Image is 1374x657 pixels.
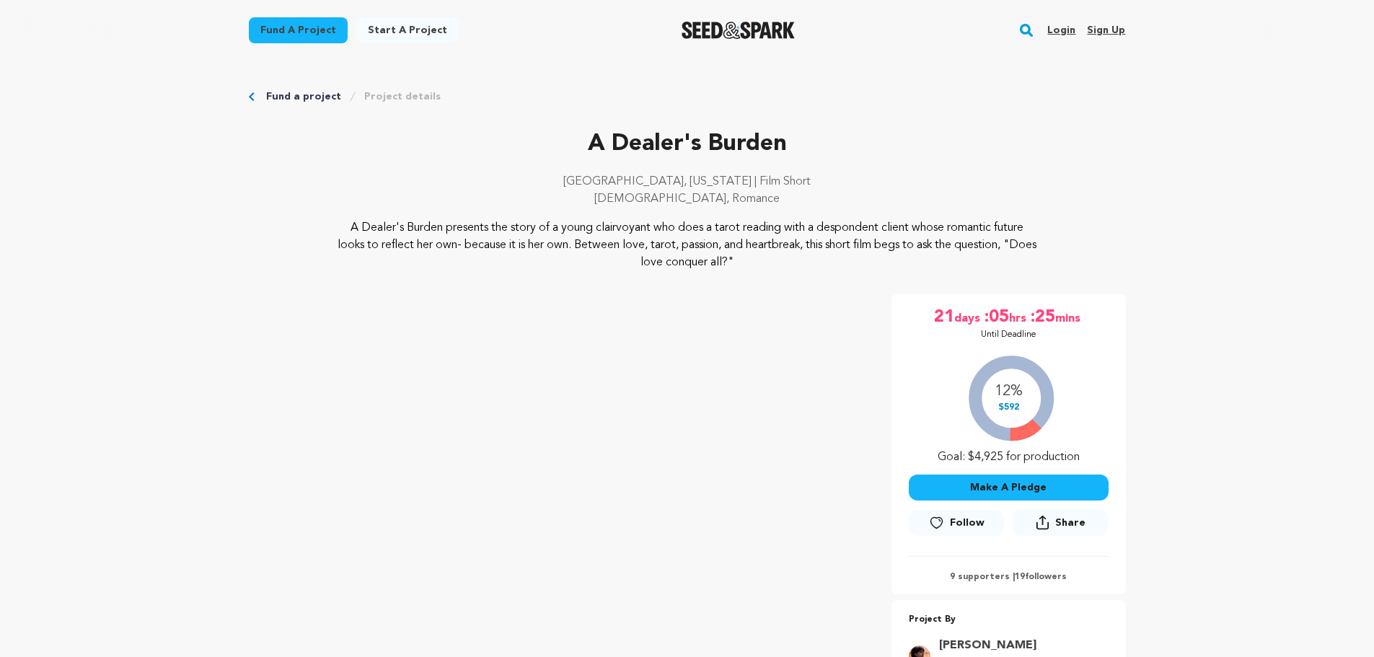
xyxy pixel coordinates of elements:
[249,89,1126,104] div: Breadcrumb
[983,306,1009,329] span: :05
[909,510,1004,536] a: Follow
[336,219,1038,271] p: A Dealer's Burden presents the story of a young clairvoyant who does a tarot reading with a despo...
[909,475,1109,501] button: Make A Pledge
[1015,573,1025,581] span: 19
[682,22,795,39] img: Seed&Spark Logo Dark Mode
[364,89,441,104] a: Project details
[1055,516,1085,530] span: Share
[909,612,1109,628] p: Project By
[249,190,1126,208] p: [DEMOGRAPHIC_DATA], Romance
[266,89,341,104] a: Fund a project
[954,306,983,329] span: days
[939,637,1100,654] a: Goto Yanely Castellanos profile
[249,173,1126,190] p: [GEOGRAPHIC_DATA], [US_STATE] | Film Short
[1047,19,1075,42] a: Login
[1009,306,1029,329] span: hrs
[1087,19,1125,42] a: Sign up
[981,329,1036,340] p: Until Deadline
[682,22,795,39] a: Seed&Spark Homepage
[909,571,1109,583] p: 9 supporters | followers
[950,516,985,530] span: Follow
[1013,509,1108,542] span: Share
[249,127,1126,162] p: A Dealer's Burden
[934,306,954,329] span: 21
[356,17,459,43] a: Start a project
[1013,509,1108,536] button: Share
[249,17,348,43] a: Fund a project
[1055,306,1083,329] span: mins
[1029,306,1055,329] span: :25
